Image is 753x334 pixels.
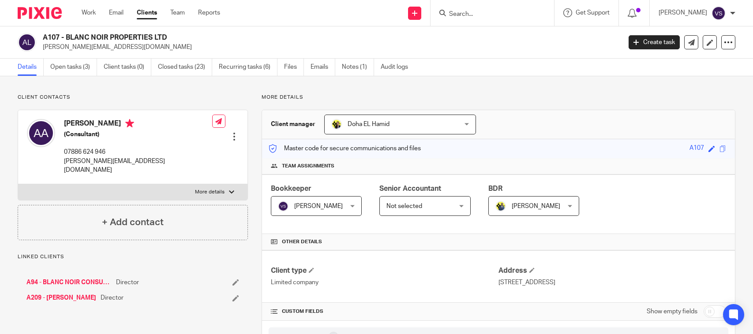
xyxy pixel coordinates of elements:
[576,10,610,16] span: Get Support
[294,203,343,209] span: [PERSON_NAME]
[18,94,248,101] p: Client contacts
[64,148,212,156] p: 07886 624 946
[448,11,528,19] input: Search
[498,278,726,287] p: [STREET_ADDRESS]
[342,59,374,76] a: Notes (1)
[386,203,422,209] span: Not selected
[18,253,248,260] p: Linked clients
[495,201,506,212] img: Dennis-Starbridge.jpg
[488,185,502,192] span: BDR
[137,8,157,17] a: Clients
[198,8,220,17] a: Reports
[271,266,498,275] h4: Client type
[379,185,441,192] span: Senior Accountant
[26,278,112,287] a: A94 - BLANC NOIR CONSULTING LTD
[331,119,342,130] img: Doha-Starbridge.jpg
[689,144,704,154] div: A107
[512,203,560,209] span: [PERSON_NAME]
[18,59,44,76] a: Details
[27,119,55,147] img: svg%3E
[64,119,212,130] h4: [PERSON_NAME]
[278,201,288,212] img: svg%3E
[18,7,62,19] img: Pixie
[43,43,615,52] p: [PERSON_NAME][EMAIL_ADDRESS][DOMAIN_NAME]
[311,59,335,76] a: Emails
[269,144,421,153] p: Master code for secure communications and files
[647,307,697,316] label: Show empty fields
[219,59,277,76] a: Recurring tasks (6)
[102,215,164,229] h4: + Add contact
[109,8,124,17] a: Email
[26,293,96,302] a: A209 - [PERSON_NAME]
[18,33,36,52] img: svg%3E
[282,238,322,245] span: Other details
[64,130,212,139] h5: (Consultant)
[195,189,225,196] p: More details
[659,8,707,17] p: [PERSON_NAME]
[712,6,726,20] img: svg%3E
[381,59,415,76] a: Audit logs
[284,59,304,76] a: Files
[101,293,124,302] span: Director
[271,120,315,129] h3: Client manager
[629,35,680,49] a: Create task
[282,163,334,170] span: Team assignments
[82,8,96,17] a: Work
[116,278,139,287] span: Director
[125,119,134,128] i: Primary
[271,308,498,315] h4: CUSTOM FIELDS
[498,266,726,275] h4: Address
[64,157,212,175] p: [PERSON_NAME][EMAIL_ADDRESS][DOMAIN_NAME]
[104,59,151,76] a: Client tasks (0)
[271,185,311,192] span: Bookkeeper
[262,94,735,101] p: More details
[271,278,498,287] p: Limited company
[50,59,97,76] a: Open tasks (3)
[348,121,390,127] span: Doha EL Hamid
[43,33,501,42] h2: A107 - BLANC NOIR PROPERTIES LTD
[158,59,212,76] a: Closed tasks (23)
[170,8,185,17] a: Team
